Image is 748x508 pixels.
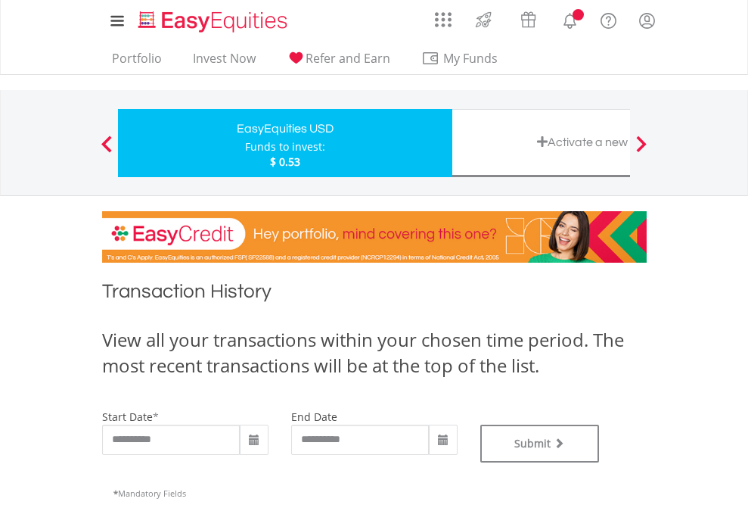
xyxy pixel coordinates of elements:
[626,143,656,158] button: Next
[551,4,589,34] a: Notifications
[306,50,390,67] span: Refer and Earn
[92,143,122,158] button: Previous
[127,118,443,139] div: EasyEquities USD
[471,8,496,32] img: thrive-v2.svg
[281,51,396,74] a: Refer and Earn
[132,4,293,34] a: Home page
[628,4,666,37] a: My Profile
[102,211,647,263] img: EasyCredit Promotion Banner
[135,9,293,34] img: EasyEquities_Logo.png
[291,410,337,424] label: end date
[516,8,541,32] img: vouchers-v2.svg
[113,488,186,499] span: Mandatory Fields
[187,51,262,74] a: Invest Now
[421,48,520,68] span: My Funds
[270,154,300,169] span: $ 0.53
[506,4,551,32] a: Vouchers
[245,139,325,154] div: Funds to invest:
[435,11,452,28] img: grid-menu-icon.svg
[102,410,153,424] label: start date
[102,278,647,312] h1: Transaction History
[106,51,168,74] a: Portfolio
[480,425,600,463] button: Submit
[589,4,628,34] a: FAQ's and Support
[102,327,647,379] div: View all your transactions within your chosen time period. The most recent transactions will be a...
[425,4,461,28] a: AppsGrid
